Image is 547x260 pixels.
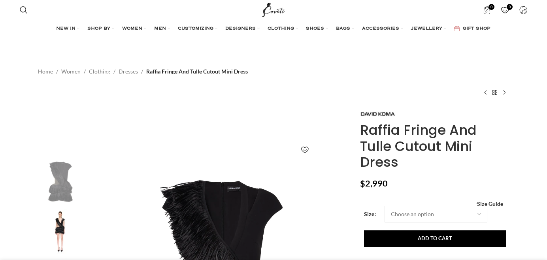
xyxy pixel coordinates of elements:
[306,26,324,32] span: SHOES
[360,178,365,188] span: $
[306,21,328,37] a: SHOES
[364,230,506,247] button: Add to cart
[497,2,513,18] div: My Wishlist
[360,178,388,188] bdi: 2,990
[489,4,494,10] span: 0
[454,21,490,37] a: GIFT SHOP
[16,21,532,37] div: Main navigation
[36,209,84,255] img: David Koma dress
[268,26,294,32] span: CLOTHING
[16,2,32,18] a: Search
[56,21,79,37] a: NEW IN
[336,21,354,37] a: BAGS
[411,21,446,37] a: JEWELLERY
[268,21,298,37] a: CLOTHING
[61,67,81,76] a: Women
[154,21,170,37] a: MEN
[260,6,287,13] a: Site logo
[178,26,213,32] span: CUSTOMIZING
[225,26,256,32] span: DESIGNERS
[500,88,509,97] a: Next product
[38,67,53,76] a: Home
[225,21,260,37] a: DESIGNERS
[507,4,513,10] span: 0
[360,111,396,117] img: David Koma
[154,26,166,32] span: MEN
[146,67,248,76] span: Raffia Fringe And Tulle Cutout Mini Dress
[87,21,114,37] a: SHOP BY
[336,26,350,32] span: BAGS
[497,2,513,18] a: 0
[89,67,110,76] a: Clothing
[122,21,146,37] a: WOMEN
[362,21,403,37] a: ACCESSORIES
[87,26,110,32] span: SHOP BY
[364,210,377,219] label: Size
[122,26,142,32] span: WOMEN
[38,67,248,76] nav: Breadcrumb
[362,26,399,32] span: ACCESSORIES
[454,26,460,31] img: GiftBag
[360,122,509,170] h1: Raffia Fringe And Tulle Cutout Mini Dress
[178,21,217,37] a: CUSTOMIZING
[56,26,75,32] span: NEW IN
[479,2,495,18] a: 0
[36,158,84,205] img: David Koma Raffia Fringe And Tulle Cutout Mini Dress
[119,67,138,76] a: Dresses
[463,26,490,32] span: GIFT SHOP
[481,88,490,97] a: Previous product
[411,26,442,32] span: JEWELLERY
